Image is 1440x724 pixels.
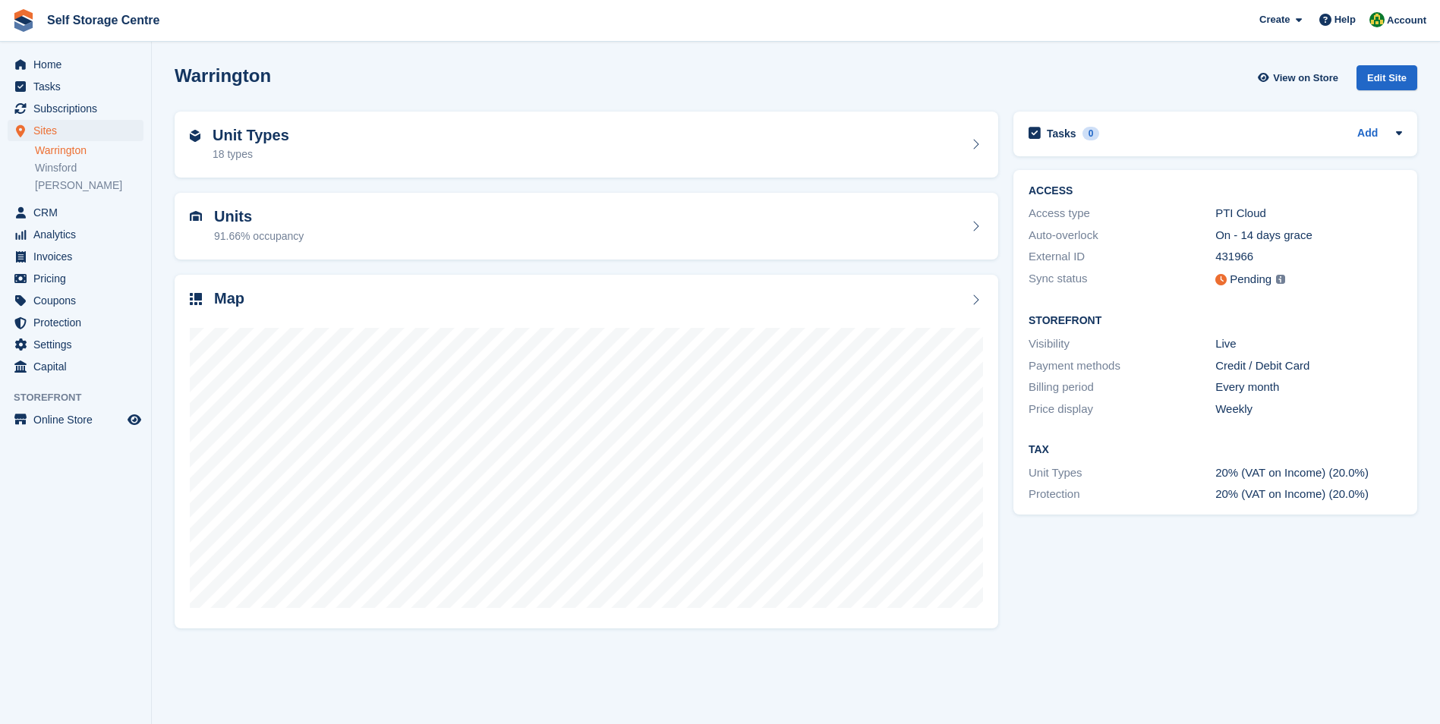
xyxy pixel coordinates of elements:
img: stora-icon-8386f47178a22dfd0bd8f6a31ec36ba5ce8667c1dd55bd0f319d3a0aa187defe.svg [12,9,35,32]
a: [PERSON_NAME] [35,178,143,193]
h2: Tax [1029,444,1402,456]
div: 91.66% occupancy [214,228,304,244]
span: Create [1259,12,1290,27]
span: Online Store [33,409,124,430]
div: Credit / Debit Card [1215,357,1402,375]
img: map-icn-33ee37083ee616e46c38cad1a60f524a97daa1e2b2c8c0bc3eb3415660979fc1.svg [190,293,202,305]
a: Self Storage Centre [41,8,165,33]
h2: Tasks [1047,127,1076,140]
a: Winsford [35,161,143,175]
h2: Unit Types [213,127,289,144]
a: menu [8,202,143,223]
a: Add [1357,125,1378,143]
a: menu [8,356,143,377]
span: View on Store [1273,71,1338,86]
span: Help [1334,12,1356,27]
h2: Warrington [175,65,271,86]
div: 431966 [1215,248,1402,266]
div: External ID [1029,248,1215,266]
a: menu [8,54,143,75]
div: On - 14 days grace [1215,227,1402,244]
a: menu [8,334,143,355]
h2: Units [214,208,304,225]
span: CRM [33,202,124,223]
div: Weekly [1215,401,1402,418]
h2: Storefront [1029,315,1402,327]
a: menu [8,98,143,119]
a: menu [8,312,143,333]
div: Billing period [1029,379,1215,396]
a: Map [175,275,998,629]
div: Auto-overlock [1029,227,1215,244]
a: View on Store [1256,65,1344,90]
h2: ACCESS [1029,185,1402,197]
a: menu [8,120,143,141]
img: unit-type-icn-2b2737a686de81e16bb02015468b77c625bbabd49415b5ef34ead5e3b44a266d.svg [190,130,200,142]
a: Edit Site [1356,65,1417,96]
a: menu [8,268,143,289]
span: Subscriptions [33,98,124,119]
div: Sync status [1029,270,1215,289]
a: menu [8,409,143,430]
span: Coupons [33,290,124,311]
span: Invoices [33,246,124,267]
span: Account [1387,13,1426,28]
span: Tasks [33,76,124,97]
div: Visibility [1029,335,1215,353]
div: Payment methods [1029,357,1215,375]
span: Pricing [33,268,124,289]
div: Edit Site [1356,65,1417,90]
a: menu [8,290,143,311]
div: PTI Cloud [1215,205,1402,222]
div: Price display [1029,401,1215,418]
img: unit-icn-7be61d7bf1b0ce9d3e12c5938cc71ed9869f7b940bace4675aadf7bd6d80202e.svg [190,211,202,222]
img: Diane Williams [1369,12,1385,27]
span: Storefront [14,390,151,405]
a: Units 91.66% occupancy [175,193,998,260]
a: menu [8,224,143,245]
div: 20% (VAT on Income) (20.0%) [1215,464,1402,482]
div: Every month [1215,379,1402,396]
span: Sites [33,120,124,141]
img: icon-info-grey-7440780725fd019a000dd9b08b2336e03edf1995a4989e88bcd33f0948082b44.svg [1276,275,1285,284]
span: Protection [33,312,124,333]
div: Unit Types [1029,464,1215,482]
div: Protection [1029,486,1215,503]
div: Access type [1029,205,1215,222]
span: Settings [33,334,124,355]
a: Unit Types 18 types [175,112,998,178]
span: Home [33,54,124,75]
h2: Map [214,290,244,307]
a: menu [8,76,143,97]
a: Preview store [125,411,143,429]
a: menu [8,246,143,267]
div: 18 types [213,146,289,162]
div: Live [1215,335,1402,353]
span: Capital [33,356,124,377]
span: Analytics [33,224,124,245]
a: Warrington [35,143,143,158]
div: 0 [1082,127,1100,140]
div: Pending [1230,271,1271,288]
div: 20% (VAT on Income) (20.0%) [1215,486,1402,503]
